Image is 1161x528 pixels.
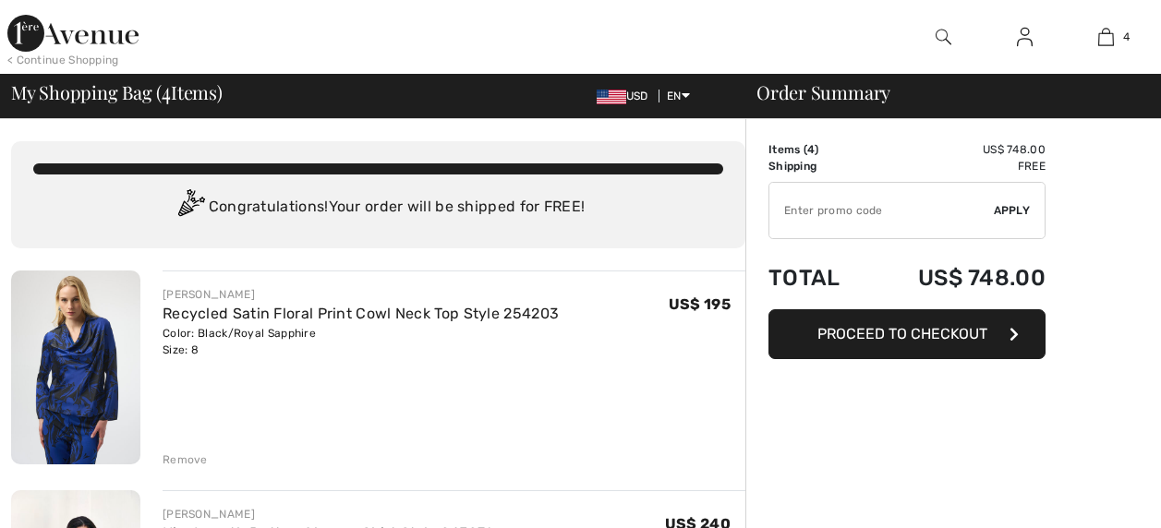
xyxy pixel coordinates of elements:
span: 4 [1123,29,1130,45]
img: Recycled Satin Floral Print Cowl Neck Top Style 254203 [11,270,140,464]
span: EN [667,90,690,102]
td: Total [768,246,868,309]
img: search the website [936,26,951,48]
td: Shipping [768,158,868,174]
div: Order Summary [734,83,1150,102]
a: Recycled Satin Floral Print Cowl Neck Top Style 254203 [163,305,559,322]
span: US$ 195 [669,295,731,313]
span: 4 [807,143,815,156]
button: Proceed to Checkout [768,309,1046,359]
input: Promo code [769,183,994,238]
span: Proceed to Checkout [817,325,987,342]
span: My Shopping Bag ( Items) [11,83,223,102]
div: [PERSON_NAME] [163,286,559,303]
td: Free [868,158,1046,174]
img: 1ère Avenue [7,15,139,52]
td: US$ 748.00 [868,141,1046,158]
img: My Bag [1098,26,1114,48]
span: Apply [994,202,1031,219]
img: US Dollar [597,90,626,104]
img: My Info [1017,26,1033,48]
span: USD [597,90,656,102]
div: Remove [163,451,208,468]
td: Items ( ) [768,141,868,158]
div: [PERSON_NAME] [163,506,491,522]
td: US$ 748.00 [868,246,1046,309]
a: 4 [1066,26,1145,48]
div: Color: Black/Royal Sapphire Size: 8 [163,325,559,358]
div: Congratulations! Your order will be shipped for FREE! [33,189,723,226]
img: Congratulation2.svg [172,189,209,226]
a: Sign In [1002,26,1047,49]
div: < Continue Shopping [7,52,119,68]
span: 4 [162,78,171,102]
